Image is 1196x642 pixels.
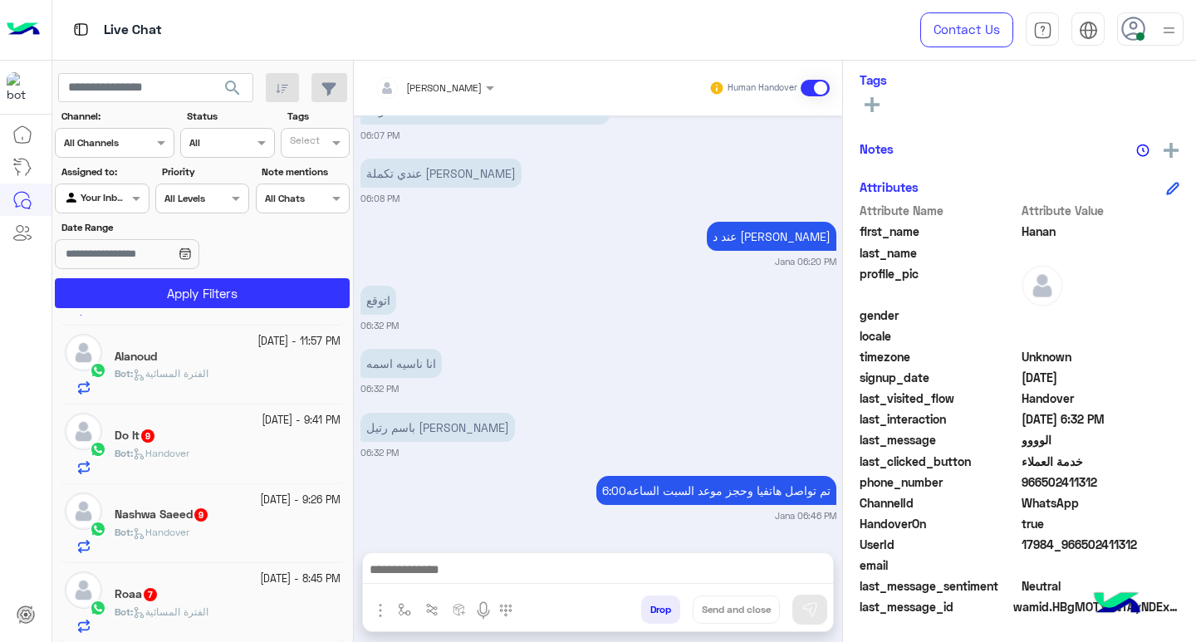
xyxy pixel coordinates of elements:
span: 17984_966502411312 [1022,536,1180,553]
span: Bot [115,447,130,459]
img: tab [1033,21,1052,40]
img: WhatsApp [90,600,106,616]
h5: Roaa [115,587,159,601]
p: 8/10/2025, 6:46 PM [596,476,836,505]
span: 2025-10-08T15:32:57.1703507Z [1022,410,1180,428]
span: Handover [1022,390,1180,407]
span: ChannelId [860,494,1018,512]
img: WhatsApp [90,441,106,458]
small: 06:32 PM [360,382,399,395]
img: hulul-logo.png [1088,576,1146,634]
span: Hanan [1022,223,1180,240]
h5: Nashwa Saeed [115,507,209,522]
small: [DATE] - 9:26 PM [260,493,341,508]
img: notes [1136,144,1149,157]
small: Jana 06:46 PM [775,509,836,522]
button: select flow [391,595,419,623]
img: profile [1159,20,1179,41]
span: last_clicked_button [860,453,1018,470]
button: create order [446,595,473,623]
span: locale [860,327,1018,345]
span: Bot [115,526,130,538]
button: Send and close [693,595,780,624]
span: 9 [194,508,208,522]
img: defaultAdmin.png [65,413,102,450]
h6: Notes [860,141,894,156]
span: first_name [860,223,1018,240]
small: 06:08 PM [360,192,399,205]
small: 06:07 PM [360,129,399,142]
img: WhatsApp [90,521,106,537]
img: tab [1079,21,1098,40]
span: 2025-09-27T16:11:18.627Z [1022,369,1180,386]
span: Unknown [1022,348,1180,365]
label: Note mentions [262,164,347,179]
span: 966502411312 [1022,473,1180,491]
span: last_message [860,431,1018,448]
img: defaultAdmin.png [65,334,102,371]
label: Priority [162,164,248,179]
label: Date Range [61,220,248,235]
small: Jana 06:20 PM [775,255,836,268]
img: create order [453,603,466,616]
span: Bot [115,605,130,618]
p: Live Chat [104,19,162,42]
p: 8/10/2025, 6:32 PM [360,413,515,442]
span: last_message_sentiment [860,577,1018,595]
img: defaultAdmin.png [65,493,102,530]
p: 8/10/2025, 6:20 PM [707,222,836,251]
span: [PERSON_NAME] [406,81,482,94]
img: select flow [398,603,411,616]
small: Human Handover [728,81,797,95]
span: last_interaction [860,410,1018,428]
span: UserId [860,536,1018,553]
b: : [115,526,133,538]
img: Trigger scenario [425,603,439,616]
b: : [115,447,133,459]
button: Trigger scenario [419,595,446,623]
label: Assigned to: [61,164,147,179]
img: defaultAdmin.png [1022,265,1063,306]
span: null [1022,306,1180,324]
b: : [115,605,133,618]
span: 9 [141,429,154,443]
img: send attachment [370,600,390,620]
small: [DATE] - 8:45 PM [260,571,341,587]
small: 06:32 PM [360,319,399,332]
span: Attribute Value [1022,202,1180,219]
img: defaultAdmin.png [65,571,102,609]
div: Select [287,133,320,152]
h5: Alanoud [115,350,157,364]
span: null [1022,327,1180,345]
h6: Attributes [860,179,919,194]
span: Attribute Name [860,202,1018,219]
span: profile_pic [860,265,1018,303]
span: Handover [133,526,189,538]
span: خدمة العملاء [1022,453,1180,470]
span: HandoverOn [860,515,1018,532]
img: 177882628735456 [7,72,37,102]
button: Drop [641,595,680,624]
span: signup_date [860,369,1018,386]
span: last_name [860,244,1018,262]
span: last_visited_flow [860,390,1018,407]
span: Bot [115,367,130,380]
span: null [1022,556,1180,574]
span: search [223,78,243,98]
label: Channel: [61,109,173,124]
span: last_message_id [860,598,1010,615]
small: 06:32 PM [360,446,399,459]
span: الفترة المسائية [133,367,208,380]
b: : [115,367,133,380]
small: [DATE] - 11:57 PM [257,334,341,350]
span: الفترة المسائية [133,605,208,618]
h5: Do It [115,429,156,443]
p: 8/10/2025, 6:32 PM [360,349,442,378]
span: timezone [860,348,1018,365]
span: 0 [1022,577,1180,595]
span: Handover [133,447,189,459]
label: Tags [287,109,348,124]
img: tab [71,19,91,40]
p: 8/10/2025, 6:32 PM [360,286,396,315]
span: email [860,556,1018,574]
